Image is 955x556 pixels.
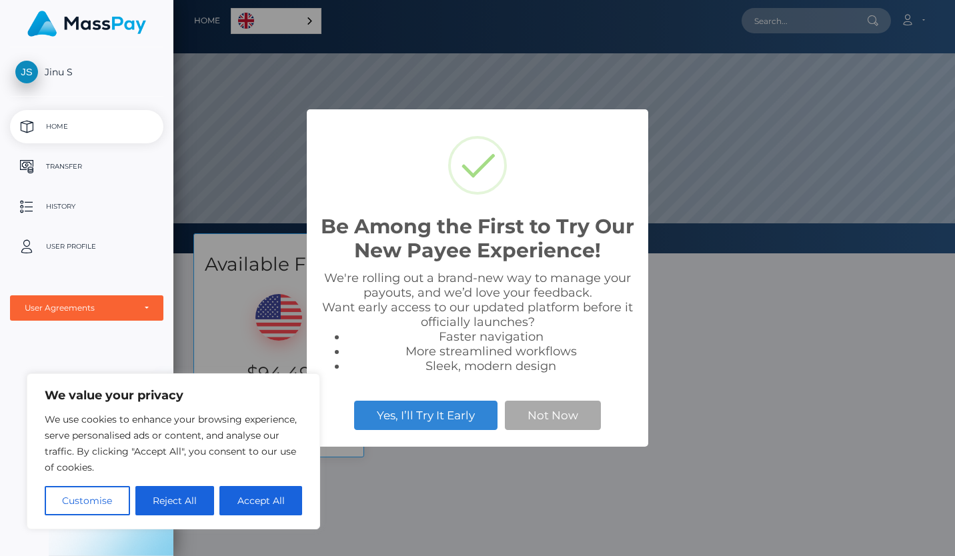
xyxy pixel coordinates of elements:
button: Customise [45,486,130,515]
img: MassPay [27,11,146,37]
p: Transfer [15,157,158,177]
span: Jinu S [10,66,163,78]
p: User Profile [15,237,158,257]
div: We're rolling out a brand-new way to manage your payouts, and we’d love your feedback. Want early... [320,271,635,373]
li: Faster navigation [347,329,635,344]
div: We value your privacy [27,373,320,529]
button: Accept All [219,486,302,515]
p: We value your privacy [45,387,302,403]
button: User Agreements [10,295,163,321]
li: Sleek, modern design [347,359,635,373]
button: Not Now [505,401,601,430]
button: Yes, I’ll Try It Early [354,401,498,430]
div: User Agreements [25,303,134,313]
h2: Be Among the First to Try Our New Payee Experience! [320,215,635,263]
p: We use cookies to enhance your browsing experience, serve personalised ads or content, and analys... [45,411,302,475]
p: History [15,197,158,217]
button: Reject All [135,486,215,515]
li: More streamlined workflows [347,344,635,359]
p: Home [15,117,158,137]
